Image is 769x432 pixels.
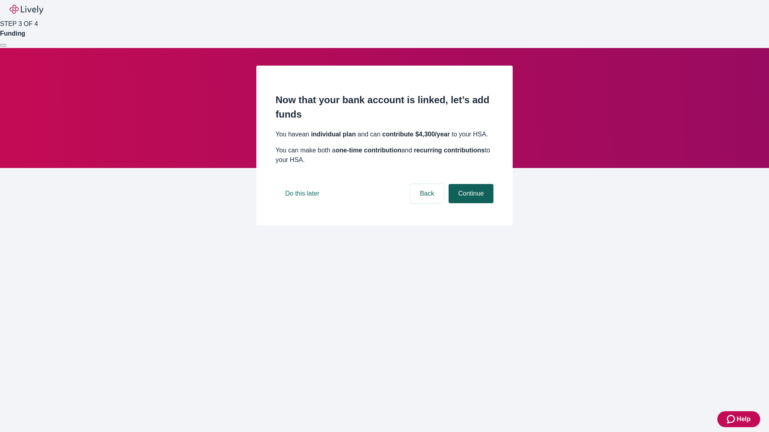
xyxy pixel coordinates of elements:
[276,130,493,139] p: You have an and can to your HSA.
[727,414,737,424] svg: Zendesk support icon
[737,414,751,424] span: Help
[414,147,485,154] strong: recurring contributions
[449,184,493,203] button: Continue
[311,131,356,138] strong: individual plan
[336,147,401,154] strong: one-time contribution
[382,131,450,138] strong: contribute $4,300 /year
[276,146,493,165] p: You can make both a and to your HSA.
[10,5,43,14] img: Lively
[276,93,493,122] h2: Now that your bank account is linked, let’s add funds
[717,411,760,427] button: Zendesk support iconHelp
[410,184,444,203] button: Back
[276,184,329,203] button: Do this later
